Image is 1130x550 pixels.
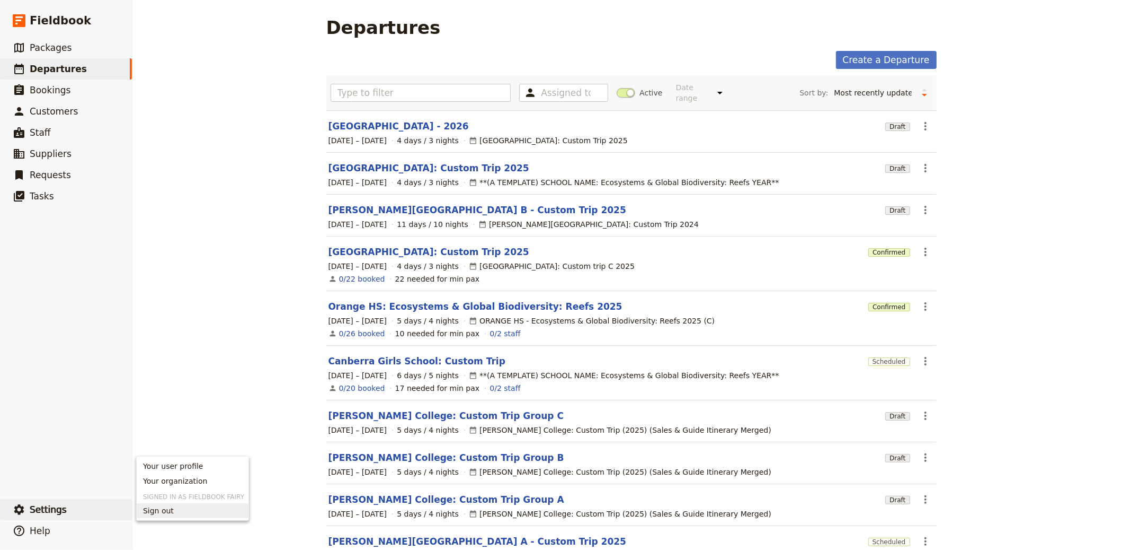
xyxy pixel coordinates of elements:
span: [DATE] – [DATE] [328,177,387,188]
a: Create a Departure [836,51,937,69]
div: [PERSON_NAME] College: Custom Trip (2025) (Sales & Guide Itinerary Merged) [469,509,771,519]
a: 0/2 staff [490,328,520,339]
span: 5 days / 4 nights [397,509,459,519]
a: Your organization [137,474,248,488]
a: [GEOGRAPHIC_DATA]: Custom Trip 2025 [328,162,529,174]
select: Sort by: [830,85,917,101]
a: Your user profile [137,459,248,474]
span: 11 days / 10 nights [397,219,468,230]
div: 10 needed for min pax [395,328,480,339]
input: Type to filter [331,84,511,102]
span: Tasks [30,191,54,202]
div: [GEOGRAPHIC_DATA]: Custom trip C 2025 [469,261,635,272]
span: 5 days / 4 nights [397,425,459,435]
span: 6 days / 5 nights [397,370,459,381]
span: [DATE] – [DATE] [328,261,387,272]
button: Actions [917,243,935,261]
span: 4 days / 3 nights [397,135,459,146]
span: [DATE] – [DATE] [328,135,387,146]
span: 5 days / 4 nights [397,316,459,326]
span: Scheduled [868,357,910,366]
button: Actions [917,298,935,316]
span: Draft [885,412,910,421]
button: Actions [917,352,935,370]
a: View the bookings for this departure [339,274,385,284]
button: Actions [917,407,935,425]
span: Your user profile [143,461,203,472]
div: **(A TEMPLATE) SCHOOL NAME: Ecosystems & Global Biodiversity: Reefs YEAR** [469,177,779,188]
input: Assigned to [541,86,591,99]
div: [PERSON_NAME][GEOGRAPHIC_DATA]: Custom Trip 2024 [478,219,699,230]
span: Draft [885,123,910,131]
span: Bookings [30,85,70,95]
span: [DATE] – [DATE] [328,509,387,519]
div: **(A TEMPLATE) SCHOOL NAME: Ecosystems & Global Biodiversity: Reefs YEAR** [469,370,779,381]
button: Actions [917,117,935,135]
span: Draft [885,454,910,462]
span: Confirmed [868,248,910,257]
span: [DATE] – [DATE] [328,467,387,477]
a: [GEOGRAPHIC_DATA] - 2026 [328,120,469,133]
button: Actions [917,491,935,509]
a: Canberra Girls School: Custom Trip [328,355,506,368]
span: Staff [30,127,51,138]
a: [PERSON_NAME] College: Custom Trip Group C [328,409,564,422]
span: Customers [30,106,78,117]
div: 22 needed for min pax [395,274,480,284]
a: View the bookings for this departure [339,383,385,394]
div: 17 needed for min pax [395,383,480,394]
span: 4 days / 3 nights [397,261,459,272]
button: Sign out of jeff+smallworldjourneys@fieldbooksoftware.com [137,503,248,518]
div: [GEOGRAPHIC_DATA]: Custom Trip 2025 [469,135,628,146]
a: [GEOGRAPHIC_DATA]: Custom Trip 2025 [328,246,529,258]
span: Your organization [143,476,207,486]
span: Help [30,526,50,536]
span: [DATE] – [DATE] [328,316,387,326]
a: View the bookings for this departure [339,328,385,339]
a: [PERSON_NAME] College: Custom Trip Group A [328,493,564,506]
span: Settings [30,504,67,515]
div: [PERSON_NAME] College: Custom Trip (2025) (Sales & Guide Itinerary Merged) [469,467,771,477]
span: Requests [30,170,71,180]
button: Change sort direction [917,85,932,101]
a: [PERSON_NAME] College: Custom Trip Group B [328,451,564,464]
button: Actions [917,449,935,467]
div: ORANGE HS - Ecosystems & Global Biodiversity: Reefs 2025 (C) [469,316,715,326]
div: [PERSON_NAME] College: Custom Trip (2025) (Sales & Guide Itinerary Merged) [469,425,771,435]
h3: Signed in as Fieldbook Fairy [137,488,248,501]
span: Departures [30,64,87,74]
span: Packages [30,42,72,53]
span: Draft [885,164,910,173]
button: Actions [917,159,935,177]
a: Orange HS: Ecosystems & Global Biodiversity: Reefs 2025 [328,300,622,313]
a: 0/2 staff [490,383,520,394]
button: Actions [917,201,935,219]
span: Draft [885,206,910,215]
span: Sort by: [799,88,828,98]
span: Draft [885,496,910,504]
span: 5 days / 4 nights [397,467,459,477]
h1: Departures [326,17,441,38]
a: [PERSON_NAME][GEOGRAPHIC_DATA] B - Custom Trip 2025 [328,204,626,216]
span: [DATE] – [DATE] [328,219,387,230]
span: [DATE] – [DATE] [328,425,387,435]
span: Sign out [143,505,174,516]
span: Active [639,88,662,98]
a: [PERSON_NAME][GEOGRAPHIC_DATA] A - Custom Trip 2025 [328,535,627,548]
span: Fieldbook [30,13,91,29]
span: Suppliers [30,149,72,159]
span: 4 days / 3 nights [397,177,459,188]
span: [DATE] – [DATE] [328,370,387,381]
span: Scheduled [868,538,910,546]
span: Confirmed [868,303,910,311]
